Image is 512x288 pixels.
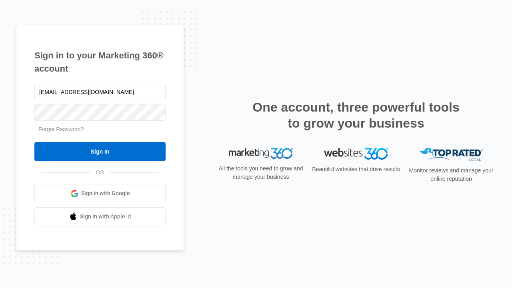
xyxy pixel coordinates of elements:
[311,165,401,174] p: Beautiful websites that drive results
[34,49,166,75] h1: Sign in to your Marketing 360® account
[38,126,84,132] a: Forgot Password?
[34,184,166,203] a: Sign in with Google
[324,148,388,160] img: Websites 360
[81,189,130,198] span: Sign in with Google
[229,148,293,159] img: Marketing 360
[34,207,166,226] a: Sign in with Apple Id
[80,212,131,221] span: Sign in with Apple Id
[406,166,496,183] p: Monitor reviews and manage your online reputation
[90,168,110,177] span: OR
[250,99,462,131] h2: One account, three powerful tools to grow your business
[34,84,166,100] input: Email
[419,148,483,161] img: Top Rated Local
[34,142,166,161] input: Sign In
[216,164,306,181] p: All the tools you need to grow and manage your business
